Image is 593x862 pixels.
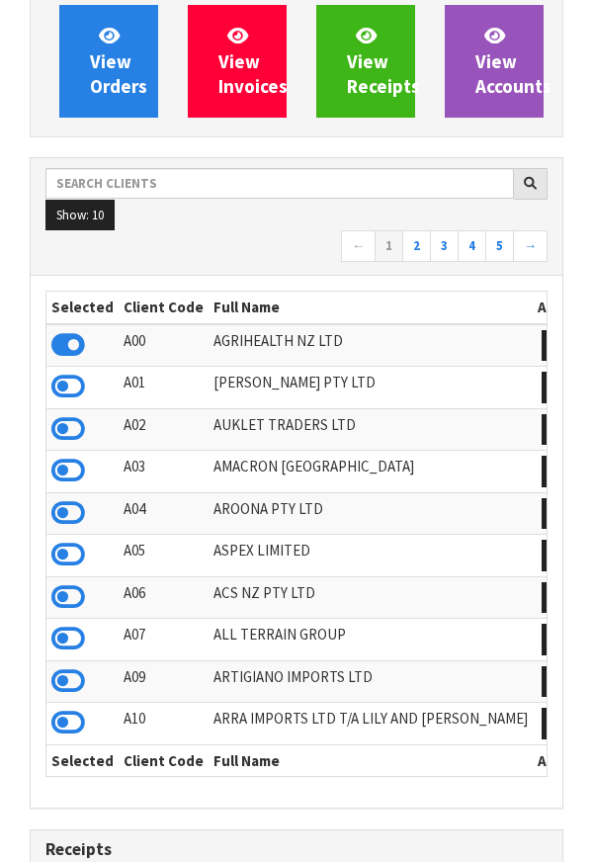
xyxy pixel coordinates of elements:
td: A00 [119,324,209,367]
button: Show: 10 [45,200,115,231]
th: Full Name [209,292,533,323]
td: A07 [119,619,209,661]
td: [PERSON_NAME] PTY LTD [209,367,533,409]
td: ARTIGIANO IMPORTS LTD [209,660,533,703]
a: 4 [458,230,486,262]
span: View Invoices [218,24,288,98]
th: Selected [46,744,119,776]
a: 5 [485,230,514,262]
th: Client Code [119,744,209,776]
a: → [513,230,548,262]
input: Search clients [45,168,514,199]
td: A09 [119,660,209,703]
th: Selected [46,292,119,323]
a: 1 [375,230,403,262]
td: ACS NZ PTY LTD [209,576,533,619]
td: ASPEX LIMITED [209,535,533,577]
td: A04 [119,492,209,535]
th: Client Code [119,292,209,323]
td: A10 [119,703,209,745]
td: AUKLET TRADERS LTD [209,408,533,451]
span: View Receipts [347,24,420,98]
a: ViewInvoices [188,5,287,118]
nav: Page navigation [45,230,548,265]
th: Full Name [209,744,533,776]
td: A03 [119,451,209,493]
span: View Accounts [475,24,551,98]
th: Action [533,292,587,323]
td: A05 [119,535,209,577]
td: A06 [119,576,209,619]
a: ViewAccounts [445,5,544,118]
a: 3 [430,230,459,262]
span: View Orders [90,24,147,98]
a: 2 [402,230,431,262]
td: AMACRON [GEOGRAPHIC_DATA] [209,451,533,493]
th: Action [533,744,587,776]
a: ← [341,230,376,262]
td: A01 [119,367,209,409]
td: ALL TERRAIN GROUP [209,619,533,661]
td: AROONA PTY LTD [209,492,533,535]
td: ARRA IMPORTS LTD T/A LILY AND [PERSON_NAME] [209,703,533,745]
td: A02 [119,408,209,451]
a: ViewReceipts [316,5,415,118]
a: ViewOrders [59,5,158,118]
td: AGRIHEALTH NZ LTD [209,324,533,367]
h3: Receipts [45,840,548,859]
